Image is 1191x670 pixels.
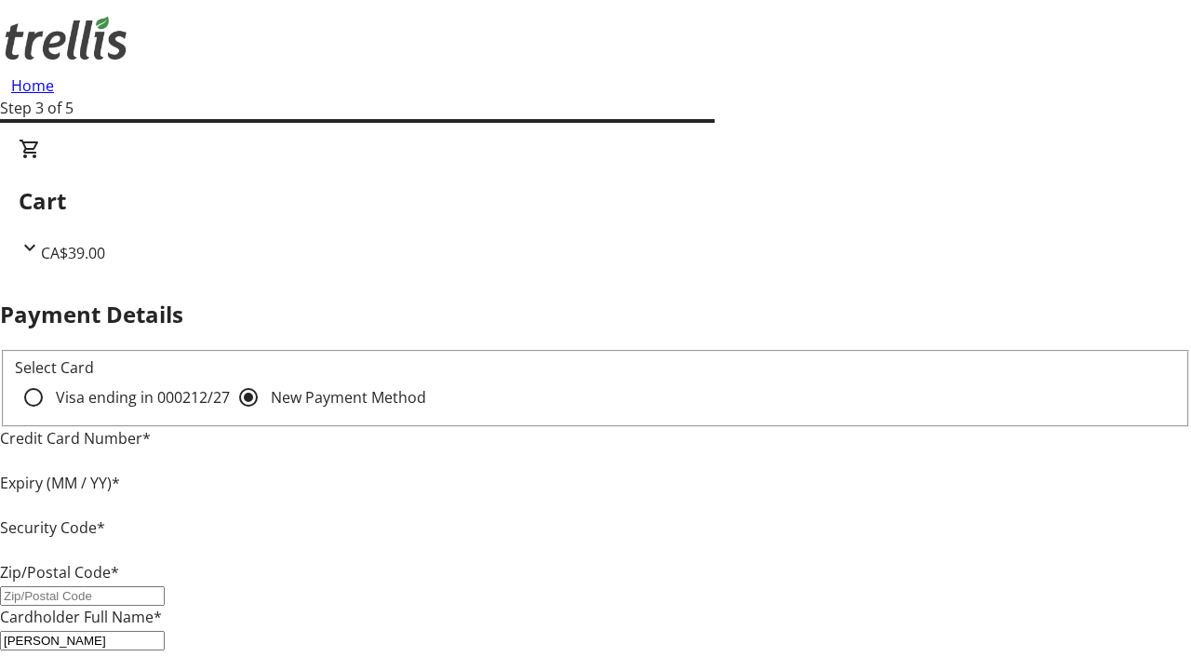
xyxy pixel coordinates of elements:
label: New Payment Method [267,386,426,409]
span: CA$39.00 [41,243,105,263]
div: Select Card [15,356,1176,379]
div: CartCA$39.00 [19,138,1172,264]
h2: Cart [19,184,1172,218]
span: 12/27 [191,387,230,408]
span: Visa ending in 0002 [56,387,230,408]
